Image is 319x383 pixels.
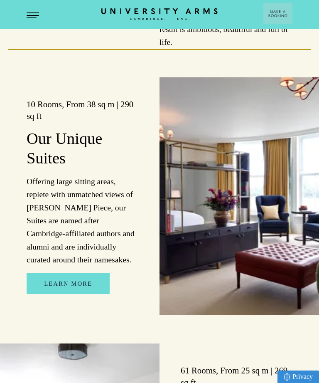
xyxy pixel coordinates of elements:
[159,77,319,316] img: image-d751a4cad0fc52de3486de5a0bbd8612592954b4-1633x1224-jpg
[27,99,138,122] h3: 10 Rooms, From 38 sq m | 290 sq ft
[284,373,290,381] img: Privacy
[101,8,218,21] a: Home
[277,371,319,383] a: Privacy
[27,129,138,168] h2: Our Unique Suites
[27,175,138,266] p: Offering large sitting areas, replete with unmatched views of [PERSON_NAME] Piece, our Suites are...
[27,273,110,294] a: Learn more
[263,3,292,24] button: Make a BookingArrow icon
[27,12,39,19] button: Open Menu
[268,10,288,18] span: Make a Booking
